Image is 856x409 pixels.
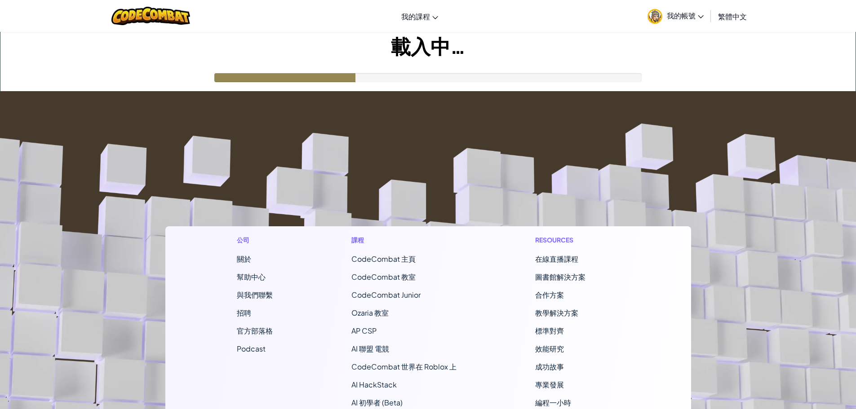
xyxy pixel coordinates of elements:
[351,380,397,389] a: AI HackStack
[535,235,619,245] h1: Resources
[351,272,416,281] a: CodeCombat 教室
[237,308,251,317] a: 招聘
[237,235,273,245] h1: 公司
[351,362,457,371] a: CodeCombat 世界在 Roblox 上
[718,12,747,21] span: 繁體中文
[643,2,708,30] a: 我的帳號
[351,290,421,299] a: CodeCombat Junior
[535,290,564,299] a: 合作方案
[237,344,266,353] a: Podcast
[111,7,190,25] img: CodeCombat logo
[714,4,751,28] a: 繁體中文
[535,380,564,389] a: 專業發展
[648,9,662,24] img: avatar
[351,235,457,245] h1: 課程
[535,326,564,335] a: 標準對齊
[351,308,389,317] a: Ozaria 教室
[535,344,564,353] a: 效能研究
[351,326,377,335] a: AP CSP
[401,12,430,21] span: 我的課程
[237,326,273,335] a: 官方部落格
[667,11,704,20] span: 我的帳號
[0,32,856,60] h1: 載入中…
[351,254,416,264] span: CodeCombat 主頁
[351,344,389,353] a: AI 聯盟 電競
[535,398,571,407] a: 編程一小時
[535,254,578,264] a: 在線直播課程
[237,272,266,281] a: 幫助中心
[351,398,403,407] a: AI 初學者 (Beta)
[535,308,578,317] a: 教學解決方案
[535,362,564,371] a: 成功故事
[237,290,273,299] span: 與我們聯繫
[535,272,585,281] a: 圖書館解決方案
[237,254,251,264] a: 關於
[397,4,443,28] a: 我的課程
